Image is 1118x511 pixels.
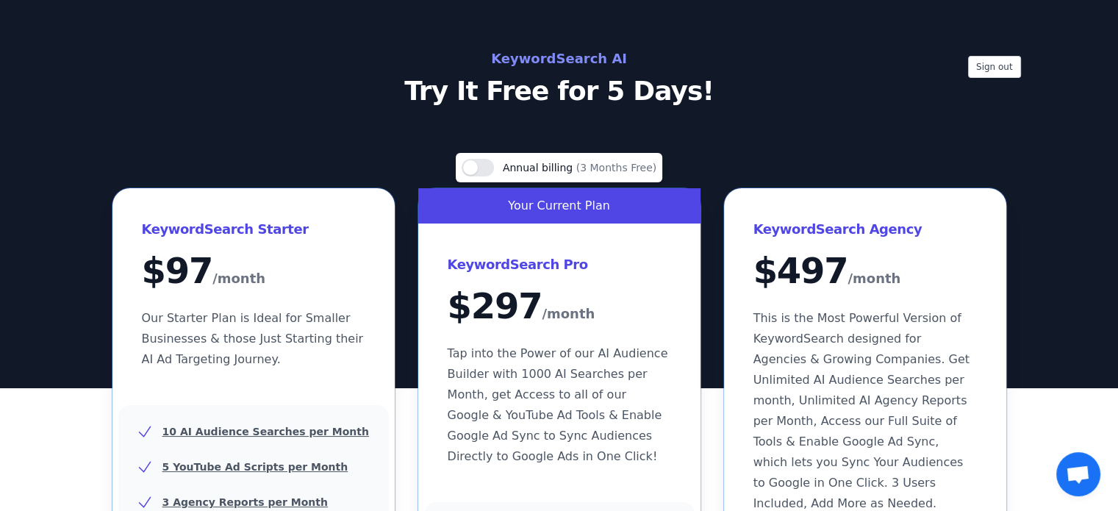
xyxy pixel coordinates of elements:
u: 10 AI Audience Searches per Month [162,426,369,437]
span: This is the Most Powerful Version of KeywordSearch designed for Agencies & Growing Companies. Get... [753,311,970,510]
span: (3 Months Free) [576,162,657,174]
h3: KeywordSearch Agency [753,218,977,241]
div: $ 497 [753,253,977,290]
p: Try It Free for 5 Days! [230,76,889,106]
h3: KeywordSearch Starter [142,218,365,241]
a: Open chat [1056,452,1100,496]
button: Sign out [968,56,1021,78]
span: Your Current Plan [508,199,609,212]
span: /month [848,267,900,290]
u: 3 Agency Reports per Month [162,496,328,508]
span: /month [542,302,595,326]
u: 5 YouTube Ad Scripts per Month [162,461,348,473]
span: Tap into the Power of our AI Audience Builder with 1000 AI Searches per Month, get Access to all ... [448,346,668,463]
h3: KeywordSearch Pro [448,253,671,276]
span: Annual billing [503,162,576,174]
span: Our Starter Plan is Ideal for Smaller Businesses & those Just Starting their AI Ad Targeting Jour... [142,311,364,366]
span: /month [212,267,265,290]
h2: KeywordSearch AI [230,47,889,71]
div: $ 297 [448,288,671,326]
div: $ 97 [142,253,365,290]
